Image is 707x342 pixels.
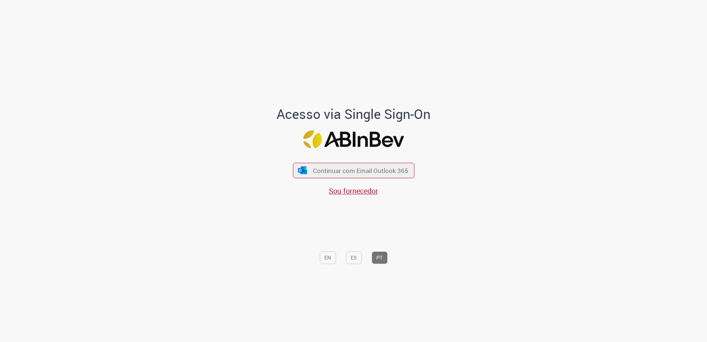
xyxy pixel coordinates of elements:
button: EN [320,251,336,264]
h1: Acesso via Single Sign-On [252,107,456,121]
img: Logo ABInBev [303,130,404,148]
a: Sou fornecedor [329,186,378,196]
img: ícone Azure/Microsoft 360 [298,166,308,174]
button: PT [372,251,387,264]
button: ES [346,251,362,264]
span: Continuar com Email Outlook 365 [313,166,408,175]
button: ícone Azure/Microsoft 360 Continuar com Email Outlook 365 [293,163,414,178]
